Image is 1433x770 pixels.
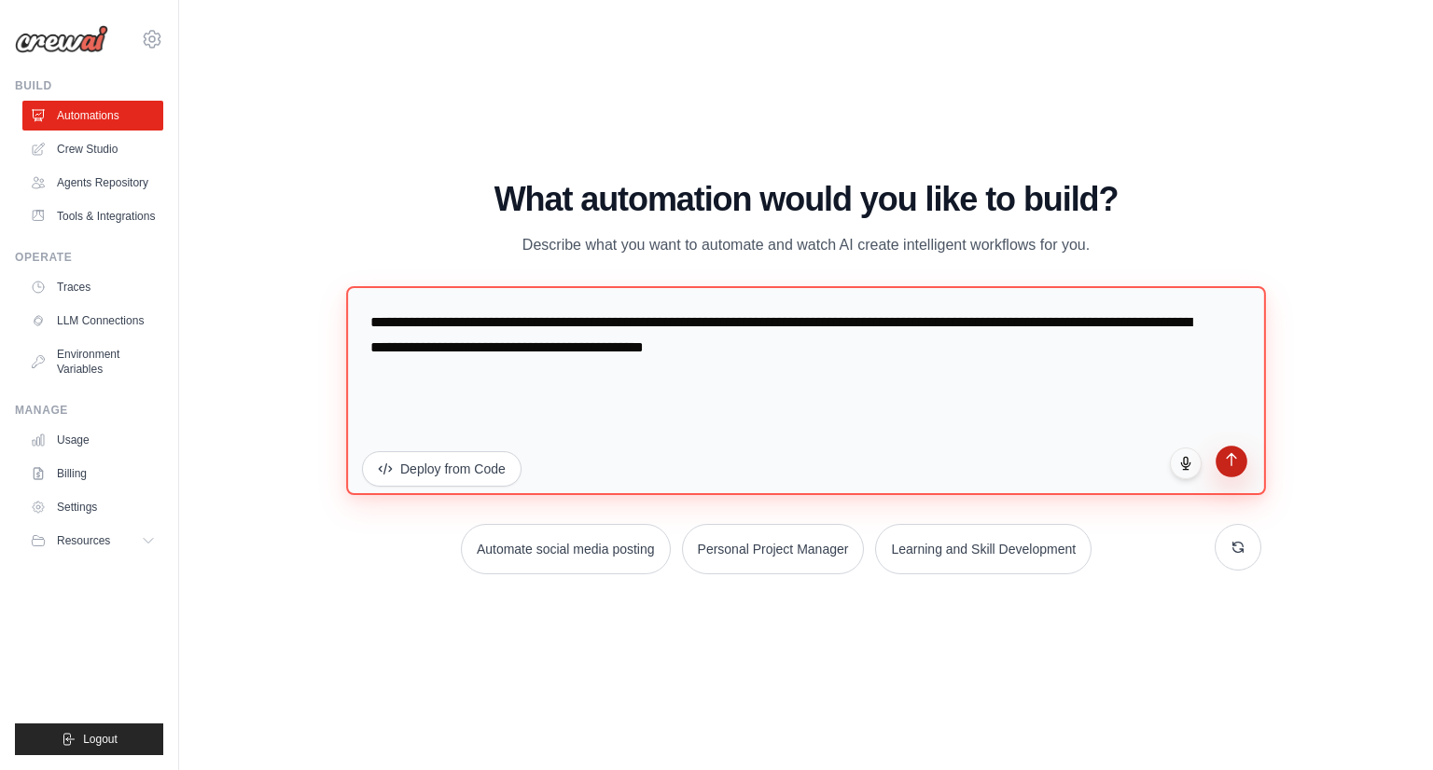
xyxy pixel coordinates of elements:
button: Resources [22,526,163,556]
a: Usage [22,425,163,455]
a: Billing [22,459,163,488]
button: Deploy from Code [362,451,522,487]
a: Environment Variables [22,339,163,384]
a: LLM Connections [22,306,163,336]
button: Personal Project Manager [682,524,865,574]
img: Logo [15,25,108,53]
button: Learning and Skill Development [875,524,1092,574]
a: Tools & Integrations [22,201,163,231]
iframe: Chat Widget [1340,681,1433,770]
a: Traces [22,272,163,302]
a: Settings [22,492,163,522]
button: Automate social media posting [461,524,671,574]
button: Logout [15,723,163,755]
a: Agents Repository [22,168,163,198]
a: Automations [22,101,163,131]
p: Describe what you want to automate and watch AI create intelligent workflows for you. [493,233,1120,257]
div: Operate [15,250,163,265]
div: Build [15,78,163,93]
span: Logout [83,732,118,747]
h1: What automation would you like to build? [351,181,1261,218]
a: Crew Studio [22,134,163,164]
span: Resources [57,533,110,548]
div: Manage [15,403,163,418]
